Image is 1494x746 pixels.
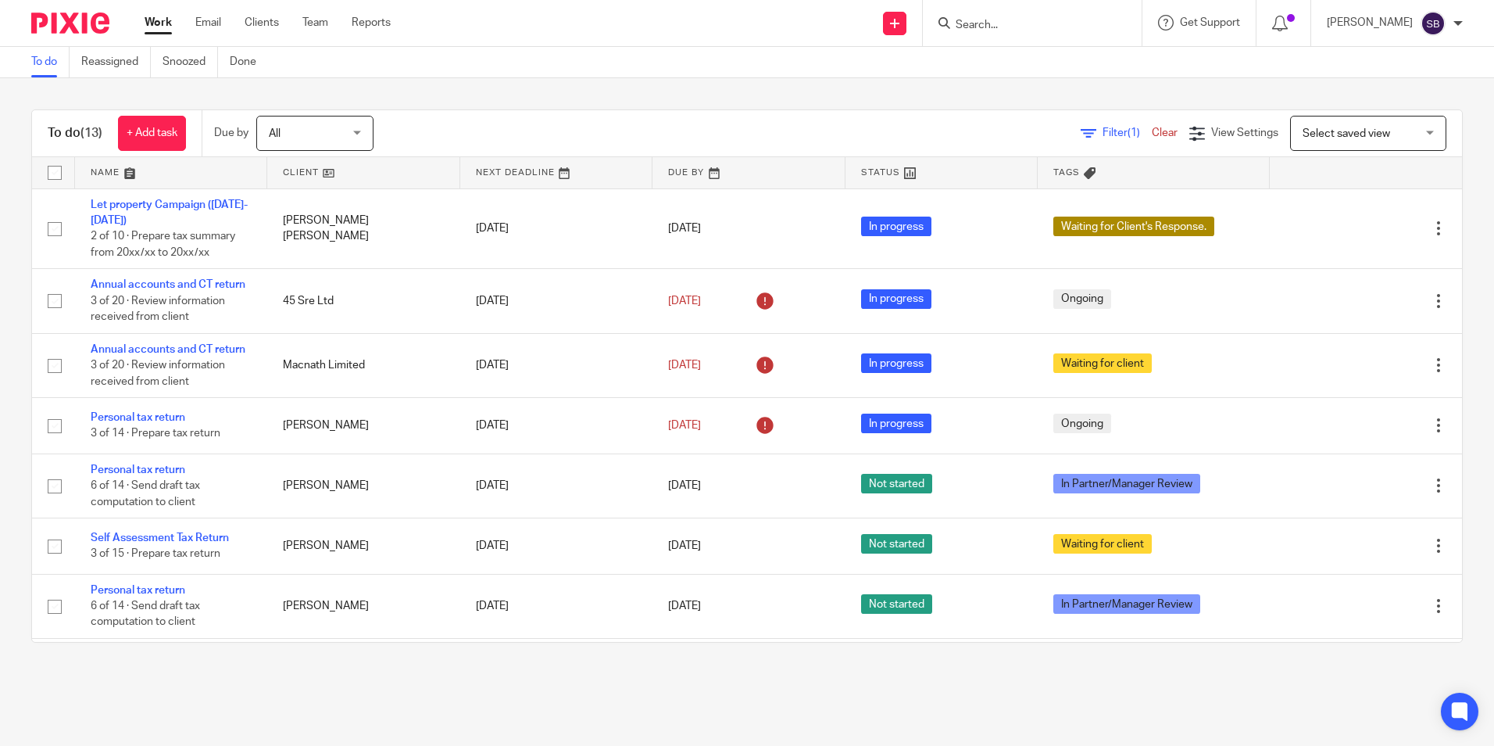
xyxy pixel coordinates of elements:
td: [PERSON_NAME] [PERSON_NAME] [267,188,459,269]
span: Not started [861,594,932,614]
span: [DATE] [668,296,701,307]
p: Due by [214,125,248,141]
a: + Add task [118,116,186,151]
h1: To do [48,125,102,142]
a: Annual accounts and CT return [91,279,245,290]
td: [PERSON_NAME] [267,398,459,454]
span: In progress [861,217,931,236]
span: [DATE] [668,360,701,371]
span: 6 of 14 · Send draft tax computation to client [91,480,200,507]
a: Done [230,47,268,77]
img: Pixie [31,13,109,34]
span: [DATE] [668,540,701,551]
a: Email [195,15,221,30]
span: In progress [861,289,931,309]
td: [DATE] [460,188,652,269]
span: Not started [861,474,932,493]
span: All [269,128,281,139]
td: [PERSON_NAME] [267,639,459,694]
p: [PERSON_NAME] [1327,15,1413,30]
a: Personal tax return [91,585,185,596]
span: (1) [1128,127,1140,138]
td: [PERSON_NAME] [267,574,459,638]
span: 3 of 20 · Review information received from client [91,360,225,387]
span: [DATE] [668,223,701,234]
span: 6 of 14 · Send draft tax computation to client [91,601,200,628]
span: Ongoing [1053,289,1111,309]
td: [PERSON_NAME] [267,454,459,518]
span: (13) [80,127,102,139]
span: In progress [861,353,931,373]
span: View Settings [1211,127,1278,138]
span: Get Support [1180,17,1240,28]
span: Waiting for client [1053,353,1152,373]
span: In progress [861,414,931,433]
a: Clients [245,15,279,30]
a: Work [145,15,172,30]
td: [DATE] [460,269,652,333]
span: Not started [861,534,932,554]
span: Waiting for Client's Response. [1053,217,1214,236]
td: [DATE] [460,454,652,518]
td: [DATE] [460,518,652,574]
td: [DATE] [460,398,652,454]
a: Clear [1152,127,1178,138]
a: To do [31,47,70,77]
span: Ongoing [1053,414,1111,433]
span: Filter [1103,127,1152,138]
a: Let property Campaign ([DATE]-[DATE]) [91,199,248,226]
span: [DATE] [668,480,701,491]
span: [DATE] [668,601,701,612]
span: Waiting for client [1053,534,1152,554]
a: Reports [352,15,391,30]
span: 3 of 15 · Prepare tax return [91,548,220,559]
a: Personal tax return [91,464,185,475]
td: 45 Sre Ltd [267,269,459,333]
a: Team [302,15,328,30]
td: [DATE] [460,333,652,397]
span: [DATE] [668,420,701,431]
span: In Partner/Manager Review [1053,474,1200,493]
span: 2 of 10 · Prepare tax summary from 20xx/xx to 20xx/xx [91,231,235,258]
a: Snoozed [163,47,218,77]
td: Macnath Limited [267,333,459,397]
a: Reassigned [81,47,151,77]
img: svg%3E [1421,11,1446,36]
input: Search [954,19,1095,33]
td: [DATE] [460,639,652,694]
span: Tags [1053,168,1080,177]
span: 3 of 14 · Prepare tax return [91,429,220,439]
span: Select saved view [1303,128,1390,139]
span: In Partner/Manager Review [1053,594,1200,614]
span: 3 of 20 · Review information received from client [91,296,225,323]
td: [PERSON_NAME] [267,518,459,574]
a: Annual accounts and CT return [91,344,245,355]
td: [DATE] [460,574,652,638]
a: Self Assessment Tax Return [91,533,229,543]
a: Personal tax return [91,412,185,423]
